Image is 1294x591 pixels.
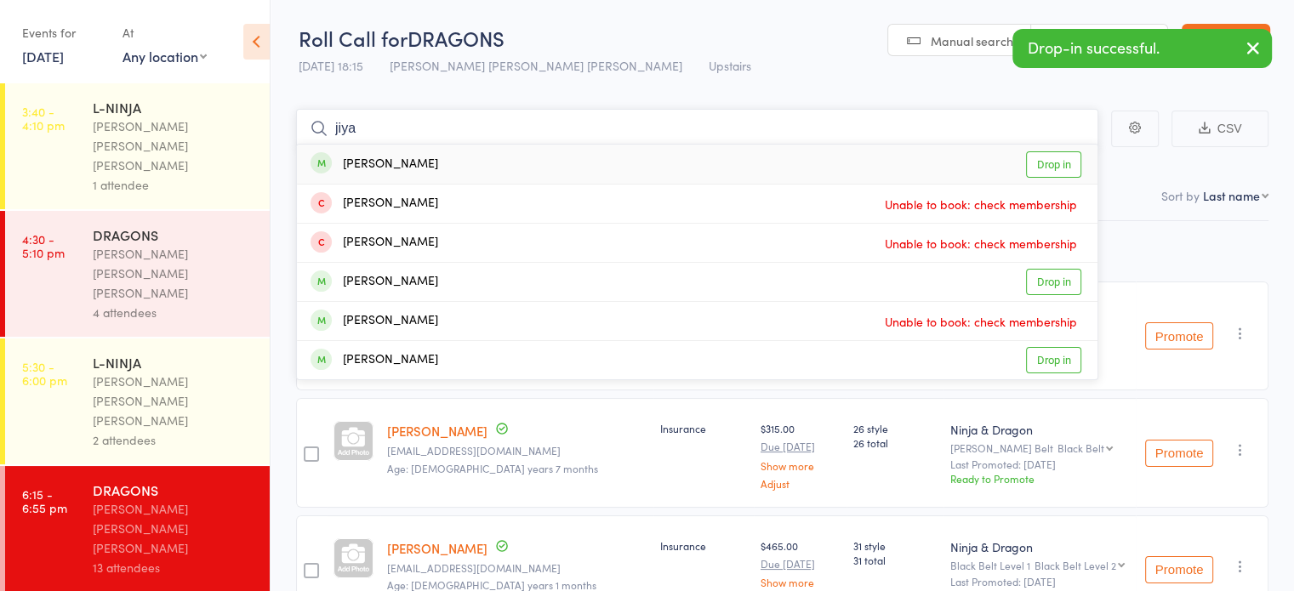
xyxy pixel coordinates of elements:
[93,244,255,303] div: [PERSON_NAME] [PERSON_NAME] [PERSON_NAME]
[93,372,255,430] div: [PERSON_NAME] [PERSON_NAME] [PERSON_NAME]
[22,47,64,65] a: [DATE]
[311,155,438,174] div: [PERSON_NAME]
[1026,151,1081,178] a: Drop in
[22,360,67,387] time: 5:30 - 6:00 pm
[93,225,255,244] div: DRAGONS
[761,478,840,489] a: Adjust
[853,435,937,450] span: 26 total
[853,421,937,435] span: 26 style
[123,19,207,47] div: At
[660,421,747,435] div: Insurance
[390,57,682,74] span: [PERSON_NAME] [PERSON_NAME] [PERSON_NAME]
[387,422,487,440] a: [PERSON_NAME]
[311,233,438,253] div: [PERSON_NAME]
[1026,347,1081,373] a: Drop in
[311,194,438,213] div: [PERSON_NAME]
[761,440,840,452] small: Due [DATE]
[1035,560,1116,571] div: Black Belt Level 2
[881,191,1081,217] span: Unable to book: check membership
[761,558,840,570] small: Due [DATE]
[950,560,1130,571] div: Black Belt Level 1
[93,98,255,116] div: L-NINJA
[1026,269,1081,295] a: Drop in
[761,460,840,471] a: Show more
[1145,440,1213,467] button: Promote
[1203,187,1260,204] div: Last name
[950,538,1130,555] div: Ninja & Dragon
[660,538,747,553] div: Insurance
[93,558,255,577] div: 13 attendees
[123,47,207,65] div: Any location
[93,499,255,558] div: [PERSON_NAME] [PERSON_NAME] [PERSON_NAME]
[881,230,1081,256] span: Unable to book: check membership
[881,309,1081,334] span: Unable to book: check membership
[387,461,598,475] span: Age: [DEMOGRAPHIC_DATA] years 7 months
[311,311,438,331] div: [PERSON_NAME]
[1012,29,1272,68] div: Drop-in successful.
[709,57,751,74] span: Upstairs
[950,576,1130,588] small: Last Promoted: [DATE]
[22,232,65,259] time: 4:30 - 5:10 pm
[761,421,840,488] div: $315.00
[93,353,255,372] div: L-NINJA
[296,109,1098,148] input: Search by name
[1182,24,1270,58] a: Exit roll call
[22,487,67,514] time: 6:15 - 6:55 pm
[853,538,937,553] span: 31 style
[950,442,1130,453] div: [PERSON_NAME] Belt
[5,83,270,209] a: 3:40 -4:10 pmL-NINJA[PERSON_NAME] [PERSON_NAME] [PERSON_NAME]1 attendee
[299,24,408,52] span: Roll Call for
[93,175,255,195] div: 1 attendee
[311,350,438,370] div: [PERSON_NAME]
[1057,442,1104,453] div: Black Belt
[1171,111,1268,147] button: CSV
[5,211,270,337] a: 4:30 -5:10 pmDRAGONS[PERSON_NAME] [PERSON_NAME] [PERSON_NAME]4 attendees
[853,553,937,567] span: 31 total
[950,421,1130,438] div: Ninja & Dragon
[93,303,255,322] div: 4 attendees
[5,338,270,464] a: 5:30 -6:00 pmL-NINJA[PERSON_NAME] [PERSON_NAME] [PERSON_NAME]2 attendees
[93,430,255,450] div: 2 attendees
[311,272,438,292] div: [PERSON_NAME]
[22,105,65,132] time: 3:40 - 4:10 pm
[950,471,1130,486] div: Ready to Promote
[761,577,840,588] a: Show more
[387,445,647,457] small: irachel@live.com.au
[950,458,1130,470] small: Last Promoted: [DATE]
[387,562,647,574] small: windogwow@gmail.com
[93,116,255,175] div: [PERSON_NAME] [PERSON_NAME] [PERSON_NAME]
[931,32,1013,49] span: Manual search
[1161,187,1200,204] label: Sort by
[22,19,105,47] div: Events for
[1145,556,1213,583] button: Promote
[1145,322,1213,349] button: Promote
[408,24,504,52] span: DRAGONS
[93,480,255,499] div: DRAGONS
[387,539,487,557] a: [PERSON_NAME]
[299,57,363,74] span: [DATE] 18:15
